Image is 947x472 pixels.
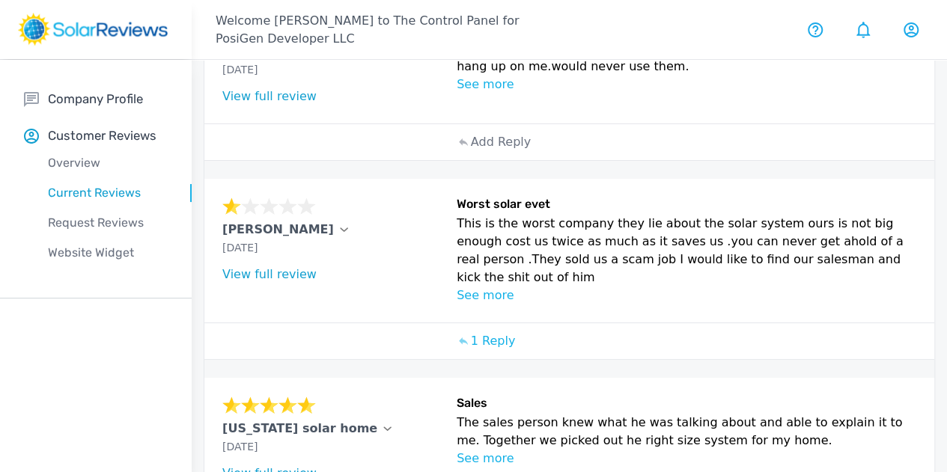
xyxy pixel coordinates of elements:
a: Website Widget [24,238,192,268]
p: Request Reviews [24,214,192,232]
h6: Sales [457,396,916,414]
h6: Worst solar evet [457,197,916,215]
p: Welcome [PERSON_NAME] to The Control Panel for PosiGen Developer LLC [216,12,570,48]
span: [DATE] [222,441,258,453]
a: Request Reviews [24,208,192,238]
p: Overview [24,154,192,172]
p: Add Reply [471,133,531,151]
p: Customer Reviews [48,126,156,145]
a: Current Reviews [24,178,192,208]
p: Company Profile [48,90,143,108]
span: [DATE] [222,64,258,76]
p: Website Widget [24,244,192,262]
a: View full review [222,89,317,103]
p: This is the worst company they lie about the solar system ours is not big enough cost us twice as... [457,215,916,286]
p: 1 Reply [471,332,516,350]
p: The sales person knew what he was talking about and able to explain it to me. Together we picked ... [457,414,916,450]
p: See more [457,76,916,94]
p: See more [457,286,916,304]
p: [PERSON_NAME] [222,221,334,239]
a: View full review [222,267,317,281]
p: Current Reviews [24,184,192,202]
p: [US_STATE] solar home [222,420,377,438]
span: [DATE] [222,242,258,254]
p: See more [457,450,916,468]
a: Overview [24,148,192,178]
